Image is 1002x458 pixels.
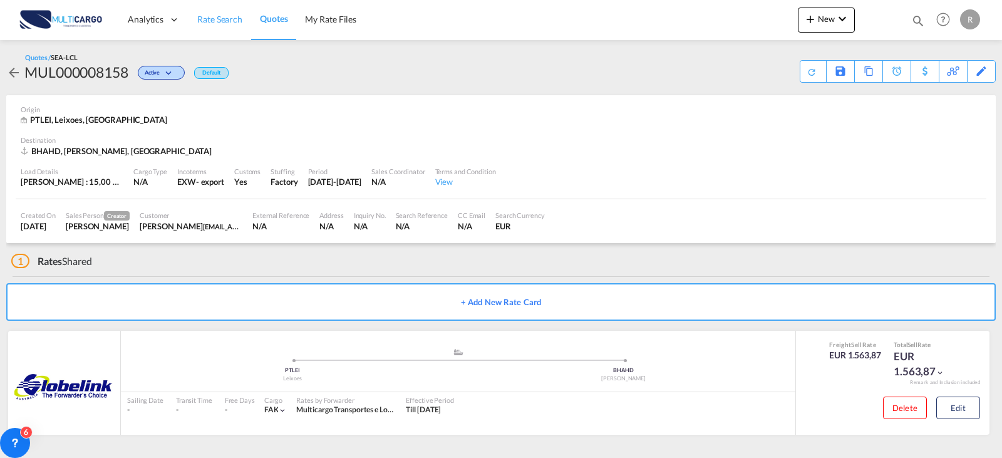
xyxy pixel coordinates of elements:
[932,9,960,31] div: Help
[371,176,425,187] div: N/A
[138,66,185,80] div: Change Status Here
[163,70,178,77] md-icon: icon-chevron-down
[225,405,227,415] div: -
[406,405,441,414] span: Till [DATE]
[807,67,817,77] md-icon: icon-refresh
[894,349,956,379] div: EUR 1.563,87
[177,176,196,187] div: EXW
[354,221,386,232] div: N/A
[894,340,956,349] div: Total Rate
[271,167,297,176] div: Stuffing
[6,65,21,80] md-icon: icon-arrow-left
[458,221,485,232] div: N/A
[21,221,56,232] div: 19 Aug 2025
[296,395,393,405] div: Rates by Forwarder
[308,176,362,187] div: 18 Sep 2025
[21,176,123,187] div: [PERSON_NAME] : 15,00 MT | Volumetric Wt : 15,80 CBM | Chargeable Wt : 15,80 W/M
[177,167,224,176] div: Incoterms
[140,221,242,232] div: Crissan Dias
[435,176,496,187] div: View
[176,395,212,405] div: Transit Time
[829,340,881,349] div: Freight Rate
[319,221,343,232] div: N/A
[354,211,386,220] div: Inquiry No.
[829,349,881,362] div: EUR 1.563,87
[458,211,485,220] div: CC Email
[458,375,790,383] div: [PERSON_NAME]
[308,167,362,176] div: Period
[21,167,123,176] div: Load Details
[807,61,820,77] div: Quote PDF is not available at this time
[11,254,92,268] div: Shared
[960,9,980,29] div: R
[140,211,242,220] div: Customer
[128,13,163,26] span: Analytics
[11,254,29,268] span: 1
[396,221,448,232] div: N/A
[234,167,261,176] div: Customs
[196,176,224,187] div: - export
[176,405,212,415] div: -
[827,61,854,82] div: Save As Template
[296,405,408,414] span: Multicargo Transportes e Logistica
[495,221,545,232] div: EUR
[66,211,130,221] div: Sales Person
[901,379,989,386] div: Remark and Inclusion included
[127,375,458,383] div: Leixoes
[907,341,917,348] span: Sell
[252,221,309,232] div: N/A
[21,105,981,114] div: Origin
[14,372,114,403] img: GLOBELINK
[932,9,954,30] span: Help
[30,115,167,125] span: PTLEI, Leixoes, [GEOGRAPHIC_DATA]
[911,14,925,28] md-icon: icon-magnify
[406,405,441,415] div: Till 18 Sep 2025
[225,395,255,405] div: Free Days
[396,211,448,220] div: Search Reference
[911,14,925,33] div: icon-magnify
[406,395,453,405] div: Effective Period
[127,405,163,415] div: -
[21,114,170,126] div: PTLEI, Leixoes, Europe
[883,397,927,419] button: Delete
[803,14,850,24] span: New
[194,67,229,79] div: Default
[197,14,242,24] span: Rate Search
[798,8,855,33] button: icon-plus 400-fgNewicon-chevron-down
[371,167,425,176] div: Sales Coordinator
[24,62,128,82] div: MUL000008158
[104,211,130,221] span: Creator
[19,6,103,34] img: 82db67801a5411eeacfdbd8acfa81e61.png
[6,283,996,321] button: + Add New Rate Card
[127,367,458,375] div: PTLEI
[451,349,466,355] md-icon: assets/icons/custom/ship-fill.svg
[278,406,287,415] md-icon: icon-chevron-down
[128,62,188,82] div: Change Status Here
[51,53,77,61] span: SEA-LCL
[260,13,287,24] span: Quotes
[133,167,167,176] div: Cargo Type
[835,11,850,26] md-icon: icon-chevron-down
[21,135,981,145] div: Destination
[203,221,366,231] span: [EMAIL_ADDRESS][PERSON_NAME][DOMAIN_NAME]
[458,367,790,375] div: BHAHD
[435,167,496,176] div: Terms and Condition
[145,69,163,81] span: Active
[495,211,545,220] div: Search Currency
[296,405,393,415] div: Multicargo Transportes e Logistica
[803,11,818,26] md-icon: icon-plus 400-fg
[133,176,167,187] div: N/A
[21,211,56,220] div: Created On
[936,368,944,377] md-icon: icon-chevron-down
[264,405,279,414] span: FAK
[38,255,63,267] span: Rates
[234,176,261,187] div: Yes
[66,221,130,232] div: Ricardo Santos
[252,211,309,220] div: External Reference
[305,14,356,24] span: My Rate Files
[25,53,78,62] div: Quotes /SEA-LCL
[271,176,297,187] div: Factory Stuffing
[264,395,287,405] div: Cargo
[936,397,980,419] button: Edit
